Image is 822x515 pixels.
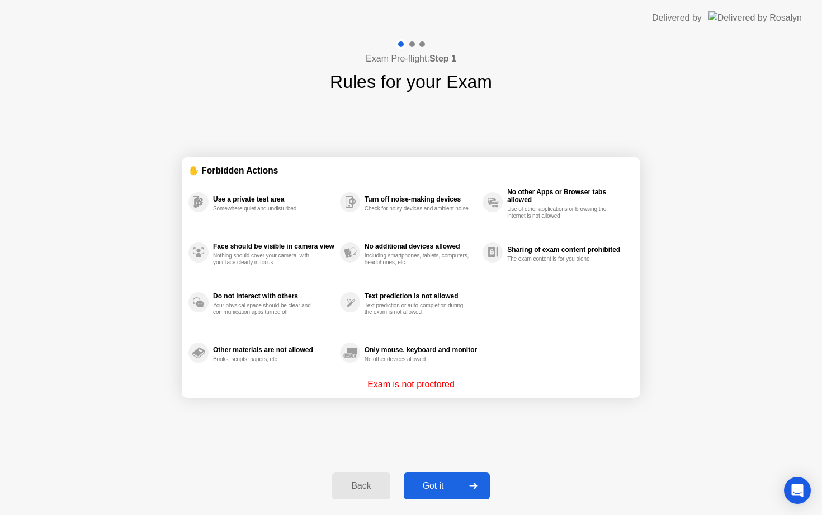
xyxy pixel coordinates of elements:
[652,11,702,25] div: Delivered by
[365,302,470,316] div: Text prediction or auto-completion during the exam is not allowed
[365,195,477,203] div: Turn off noise-making devices
[213,292,334,300] div: Do not interact with others
[213,195,334,203] div: Use a private test area
[784,477,811,504] div: Open Intercom Messenger
[365,292,477,300] div: Text prediction is not allowed
[365,205,470,212] div: Check for noisy devices and ambient noise
[507,188,628,204] div: No other Apps or Browser tabs allowed
[330,68,492,95] h1: Rules for your Exam
[507,206,613,219] div: Use of other applications or browsing the internet is not allowed
[213,302,319,316] div: Your physical space should be clear and communication apps turned off
[213,356,319,363] div: Books, scripts, papers, etc
[213,242,334,250] div: Face should be visible in camera view
[367,378,455,391] p: Exam is not proctored
[365,242,477,250] div: No additional devices allowed
[366,52,456,65] h4: Exam Pre-flight:
[365,346,477,354] div: Only mouse, keyboard and monitor
[407,481,460,491] div: Got it
[507,246,628,254] div: Sharing of exam content prohibited
[213,252,319,266] div: Nothing should cover your camera, with your face clearly in focus
[429,54,456,63] b: Step 1
[365,356,470,363] div: No other devices allowed
[336,481,386,491] div: Back
[332,472,390,499] button: Back
[213,346,334,354] div: Other materials are not allowed
[365,252,470,266] div: Including smartphones, tablets, computers, headphones, etc.
[507,256,613,263] div: The exam content is for you alone
[708,11,802,24] img: Delivered by Rosalyn
[188,164,634,177] div: ✋ Forbidden Actions
[213,205,319,212] div: Somewhere quiet and undisturbed
[404,472,490,499] button: Got it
